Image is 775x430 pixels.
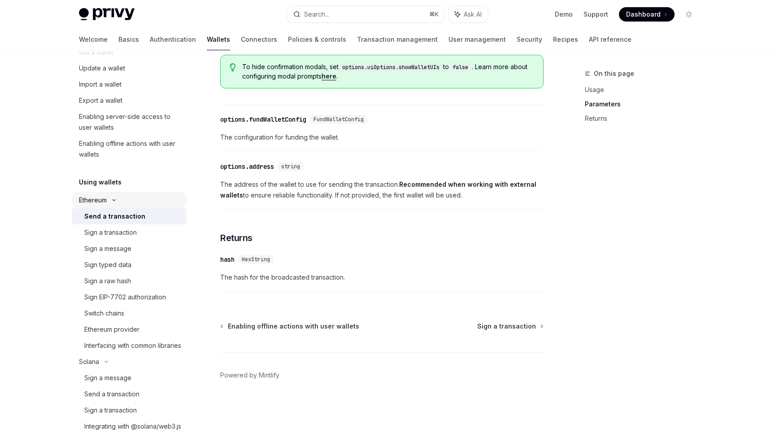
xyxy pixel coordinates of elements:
a: Export a wallet [72,92,187,109]
a: Demo [555,10,573,19]
a: API reference [589,29,631,50]
span: ⌘ K [429,11,439,18]
a: Sign a message [72,370,187,386]
div: Sign a raw hash [84,276,131,286]
a: Enabling offline actions with user wallets [221,322,359,331]
span: To hide confirmation modals, set to . Learn more about configuring modal prompts . [242,62,534,81]
a: Update a wallet [72,60,187,76]
code: false [449,63,472,72]
button: Search...⌘K [287,6,444,22]
div: Solana [79,356,99,367]
span: FundWalletConfig [313,116,364,123]
a: Send a transaction [72,386,187,402]
div: Sign a message [84,373,131,383]
div: Ethereum provider [84,324,139,335]
code: options.uiOptions.showWalletUIs [339,63,443,72]
a: Recipes [553,29,578,50]
div: Sign a message [84,243,131,254]
div: Search... [304,9,329,20]
span: string [281,163,300,170]
a: Support [583,10,608,19]
a: Basics [118,29,139,50]
a: here [322,72,336,80]
a: Returns [585,111,703,126]
span: Ask AI [464,10,482,19]
div: Sign typed data [84,259,131,270]
div: Sign a transaction [84,405,137,416]
a: Sign EIP-7702 authorization [72,289,187,305]
span: Sign a transaction [477,322,536,331]
a: Sign a raw hash [72,273,187,289]
div: Import a wallet [79,79,122,90]
a: Interfacing with common libraries [72,338,187,354]
div: Enabling offline actions with user wallets [79,138,181,160]
a: Usage [585,83,703,97]
a: Sign typed data [72,257,187,273]
div: Ethereum [79,195,107,206]
a: Import a wallet [72,76,187,92]
a: Sign a transaction [477,322,543,331]
div: Switch chains [84,308,124,319]
a: Sign a transaction [72,402,187,418]
div: Export a wallet [79,95,122,106]
span: The configuration for funding the wallet. [220,132,544,143]
a: Switch chains [72,305,187,321]
div: Send a transaction [84,211,145,222]
a: Wallets [207,29,230,50]
span: Dashboard [626,10,661,19]
a: Authentication [150,29,196,50]
div: Sign EIP-7702 authorization [84,292,166,303]
a: Powered by Mintlify [220,371,279,380]
div: Update a wallet [79,63,125,74]
a: Send a transaction [72,208,187,224]
a: User management [448,29,506,50]
div: Send a transaction [84,389,139,399]
div: Sign a transaction [84,227,137,238]
div: options.address [220,162,274,171]
a: Parameters [585,97,703,111]
span: On this page [594,68,634,79]
span: Enabling offline actions with user wallets [228,322,359,331]
button: Toggle dark mode [682,7,696,22]
button: Ask AI [448,6,488,22]
div: Enabling server-side access to user wallets [79,111,181,133]
div: Interfacing with common libraries [84,340,181,351]
svg: Tip [230,63,236,71]
a: Security [517,29,542,50]
a: Policies & controls [288,29,346,50]
span: The address of the wallet to use for sending the transaction. to ensure reliable functionality. I... [220,179,544,201]
h5: Using wallets [79,177,122,188]
a: Sign a message [72,241,187,257]
a: Connectors [241,29,277,50]
div: hash [220,255,235,264]
a: Ethereum provider [72,321,187,338]
a: Sign a transaction [72,224,187,241]
a: Transaction management [357,29,438,50]
a: Dashboard [619,7,675,22]
span: HexString [242,256,270,263]
img: light logo [79,8,135,21]
span: Returns [220,232,253,244]
a: Enabling offline actions with user wallets [72,136,187,162]
span: The hash for the broadcasted transaction. [220,272,544,283]
a: Enabling server-side access to user wallets [72,109,187,136]
div: options.fundWalletConfig [220,115,306,124]
a: Welcome [79,29,108,50]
